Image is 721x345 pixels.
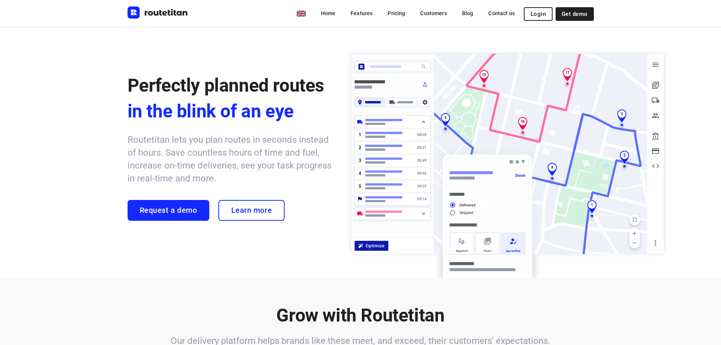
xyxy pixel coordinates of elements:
[344,6,378,20] a: Features
[382,6,411,20] a: Pricing
[562,11,587,17] span: Get demo
[482,6,521,20] a: Contact us
[556,7,593,21] a: Get demo
[128,6,188,19] img: Routetitan logo
[218,200,285,221] a: Learn more
[231,206,272,215] span: Learn more
[128,6,188,20] a: Routetitan
[128,200,209,221] a: Request a demo
[346,49,669,279] img: illustration
[276,304,444,326] b: Grow with Routetitan
[128,133,336,185] h6: Routetitan lets you plan routes in seconds instead of hours. Save countless hours of time and fue...
[456,6,480,20] a: Blog
[128,98,336,124] span: in the blink of an eye
[414,6,453,20] a: Customers
[315,6,342,20] a: Home
[524,7,553,21] button: Login
[531,11,546,17] span: Login
[140,206,197,215] span: Request a demo
[128,75,324,96] span: Perfectly planned routes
